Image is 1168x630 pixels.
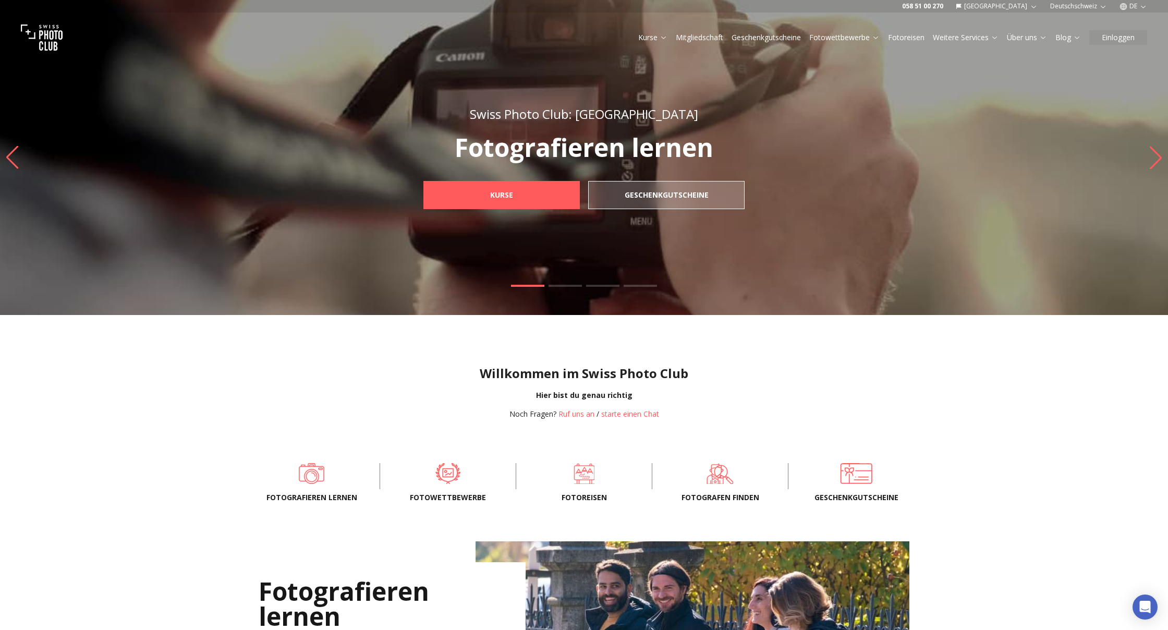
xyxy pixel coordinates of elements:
[509,409,659,419] div: /
[1003,30,1051,45] button: Über uns
[1089,30,1147,45] button: Einloggen
[400,135,768,160] p: Fotografieren lernen
[625,190,709,200] b: Geschenkgutscheine
[805,463,907,484] a: Geschenkgutscheine
[933,32,999,43] a: Weitere Services
[423,181,580,209] a: Kurse
[8,365,1160,382] h1: Willkommen im Swiss Photo Club
[261,463,363,484] a: Fotografieren lernen
[397,492,499,503] span: Fotowettbewerbe
[21,17,63,58] img: Swiss photo club
[672,30,727,45] button: Mitgliedschaft
[8,390,1160,401] div: Hier bist du genau richtig
[669,492,771,503] span: Fotografen finden
[397,463,499,484] a: Fotowettbewerbe
[558,409,594,419] a: Ruf uns an
[929,30,1003,45] button: Weitere Services
[805,492,907,503] span: Geschenkgutscheine
[638,32,667,43] a: Kurse
[805,30,884,45] button: Fotowettbewerbe
[601,409,659,419] button: starte einen Chat
[470,105,698,123] span: Swiss Photo Club: [GEOGRAPHIC_DATA]
[533,492,635,503] span: Fotoreisen
[1007,32,1047,43] a: Über uns
[732,32,801,43] a: Geschenkgutscheine
[634,30,672,45] button: Kurse
[888,32,924,43] a: Fotoreisen
[1055,32,1081,43] a: Blog
[669,463,771,484] a: Fotografen finden
[1051,30,1085,45] button: Blog
[676,32,723,43] a: Mitgliedschaft
[509,409,556,419] span: Noch Fragen?
[884,30,929,45] button: Fotoreisen
[533,463,635,484] a: Fotoreisen
[490,190,513,200] b: Kurse
[902,2,943,10] a: 058 51 00 270
[261,492,363,503] span: Fotografieren lernen
[588,181,745,209] a: Geschenkgutscheine
[809,32,880,43] a: Fotowettbewerbe
[1133,595,1158,620] div: Open Intercom Messenger
[727,30,805,45] button: Geschenkgutscheine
